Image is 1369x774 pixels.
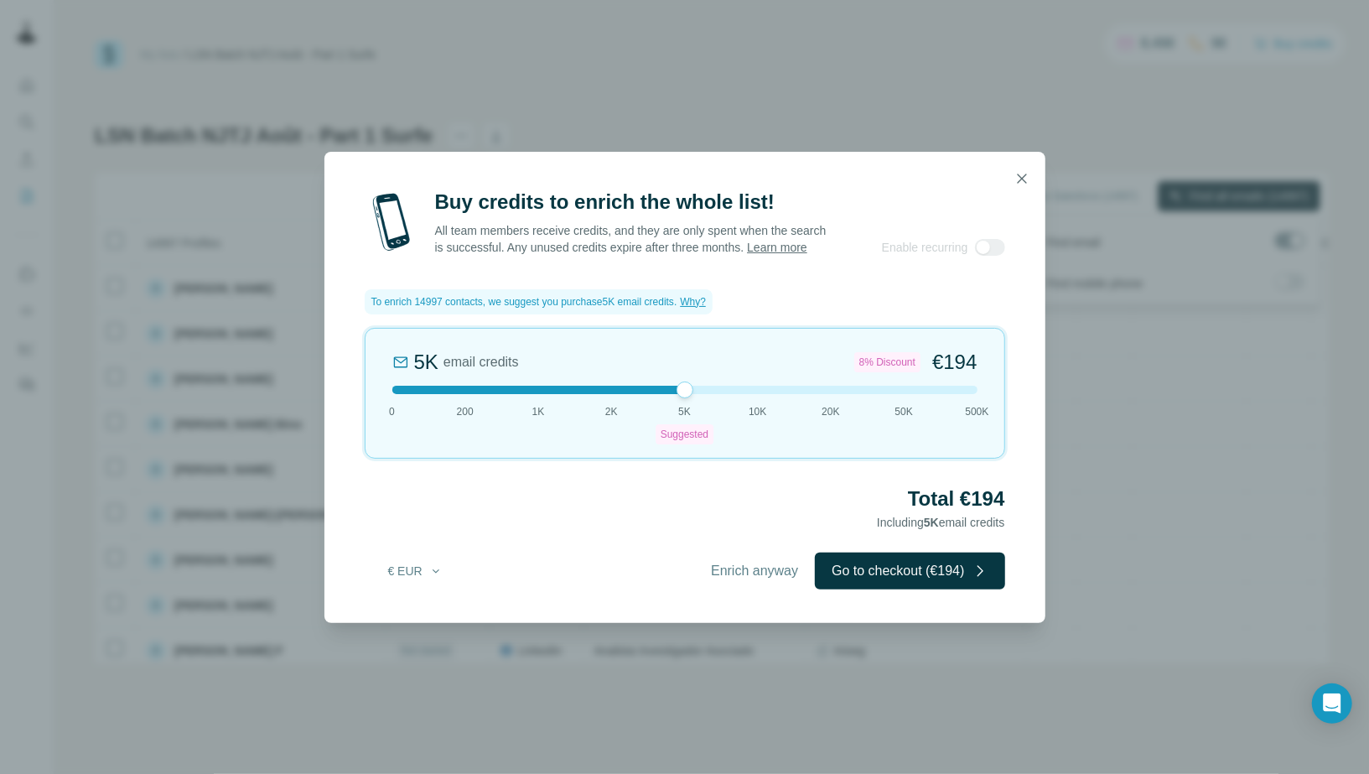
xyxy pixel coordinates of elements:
[457,404,474,419] span: 200
[924,516,939,529] span: 5K
[371,294,677,309] span: To enrich 14997 contacts, we suggest you purchase 5K email credits .
[389,404,395,419] span: 0
[443,352,519,372] span: email credits
[365,189,418,256] img: mobile-phone
[435,222,828,256] p: All team members receive credits, and they are only spent when the search is successful. Any unus...
[895,404,913,419] span: 50K
[815,553,1004,590] button: Go to checkout (€194)
[965,404,988,419] span: 500K
[822,404,839,419] span: 20K
[680,296,706,308] span: Why?
[414,349,438,376] div: 5K
[854,352,920,372] div: 8% Discount
[1312,683,1352,724] div: Open Intercom Messenger
[678,404,691,419] span: 5K
[932,349,977,376] span: €194
[747,241,807,254] a: Learn more
[749,404,766,419] span: 10K
[532,404,545,419] span: 1K
[694,553,815,590] button: Enrich anyway
[877,516,1005,529] span: Including email credits
[365,486,1005,512] h2: Total €194
[711,561,798,581] span: Enrich anyway
[376,556,454,586] button: € EUR
[656,424,713,444] div: Suggested
[882,239,968,256] span: Enable recurring
[605,404,618,419] span: 2K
